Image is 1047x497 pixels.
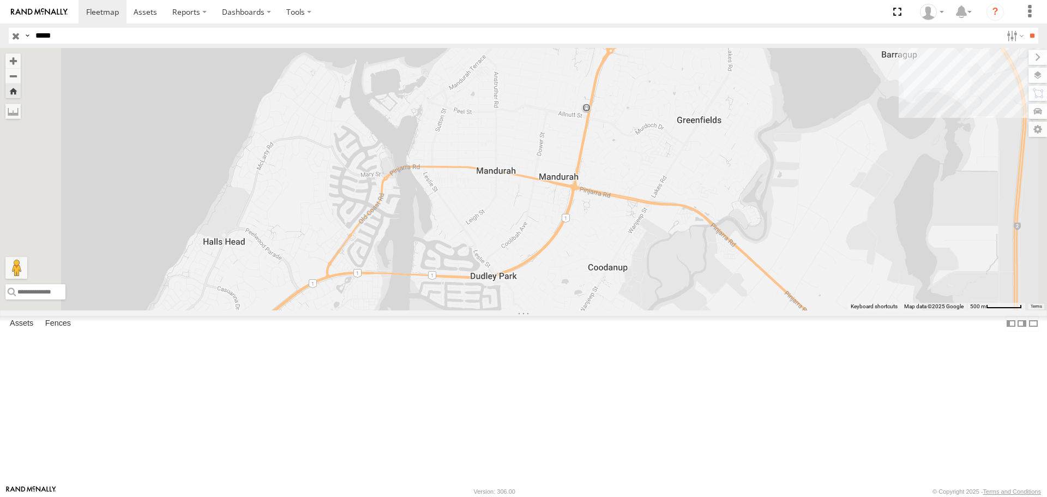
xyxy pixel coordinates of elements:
[1006,316,1016,332] label: Dock Summary Table to the Left
[851,303,898,310] button: Keyboard shortcuts
[5,104,21,119] label: Measure
[1031,304,1042,308] a: Terms
[5,83,21,98] button: Zoom Home
[986,3,1004,21] i: ?
[967,303,1025,310] button: Map scale: 500 m per 62 pixels
[40,316,76,332] label: Fences
[904,303,964,309] span: Map data ©2025 Google
[916,4,948,20] div: Hayley Petersen
[5,257,27,279] button: Drag Pegman onto the map to open Street View
[932,488,1041,495] div: © Copyright 2025 -
[5,68,21,83] button: Zoom out
[4,316,39,332] label: Assets
[1016,316,1027,332] label: Dock Summary Table to the Right
[474,488,515,495] div: Version: 306.00
[23,28,32,44] label: Search Query
[11,8,68,16] img: rand-logo.svg
[5,53,21,68] button: Zoom in
[6,486,56,497] a: Visit our Website
[1002,28,1026,44] label: Search Filter Options
[970,303,986,309] span: 500 m
[1028,316,1039,332] label: Hide Summary Table
[983,488,1041,495] a: Terms and Conditions
[1028,122,1047,137] label: Map Settings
